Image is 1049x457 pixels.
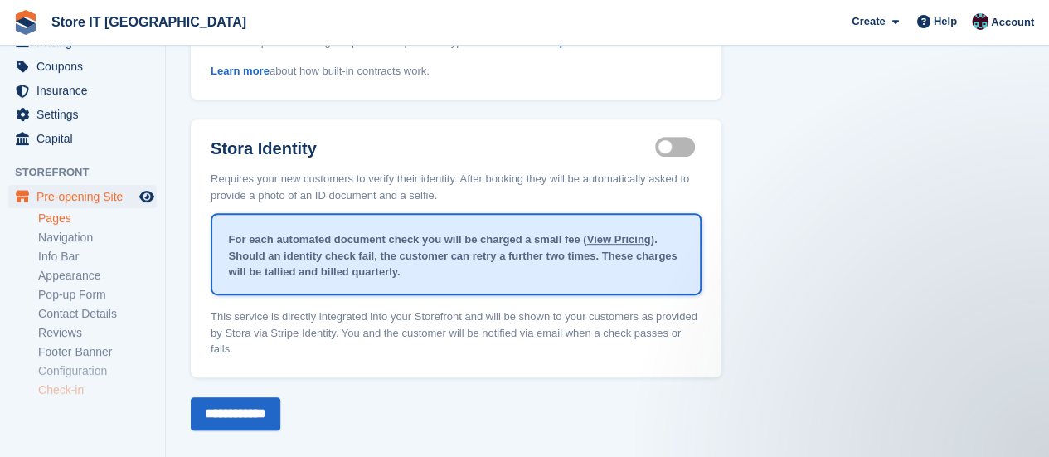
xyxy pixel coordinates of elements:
[15,164,165,181] span: Storefront
[211,161,702,203] p: Requires your new customers to verify their identity. After booking they will be automatically as...
[8,127,157,150] a: menu
[38,211,157,226] a: Pages
[45,8,253,36] a: Store IT [GEOGRAPHIC_DATA]
[36,79,136,102] span: Insurance
[211,139,655,158] label: Stora Identity
[38,249,157,265] a: Info Bar
[38,363,157,379] a: Configuration
[8,185,157,208] a: menu
[36,103,136,126] span: Settings
[8,79,157,102] a: menu
[137,187,157,207] a: Preview store
[38,325,157,341] a: Reviews
[972,13,988,30] img: James Campbell Adamson
[852,13,885,30] span: Create
[212,218,700,294] div: For each automated document check you will be charged a small fee ( ). Should an identity check f...
[8,55,157,78] a: menu
[38,230,157,246] a: Navigation
[587,233,651,246] a: View Pricing
[934,13,957,30] span: Help
[991,14,1034,31] span: Account
[13,10,38,35] img: stora-icon-8386f47178a22dfd0bd8f6a31ec36ba5ce8667c1dd55bd0f319d3a0aa187defe.svg
[655,146,702,148] label: Identity proof enabled
[36,127,136,150] span: Capital
[36,55,136,78] span: Coupons
[38,287,157,303] a: Pop-up Form
[493,36,590,48] a: Contract templates
[38,382,157,398] a: Check-in
[211,65,270,77] a: Learn more
[38,268,157,284] a: Appearance
[38,306,157,322] a: Contact Details
[36,185,136,208] span: Pre-opening Site
[38,344,157,360] a: Footer Banner
[8,103,157,126] a: menu
[211,53,702,80] p: about how built-in contracts work.
[211,299,702,357] p: This service is directly integrated into your Storefront and will be shown to your customers as p...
